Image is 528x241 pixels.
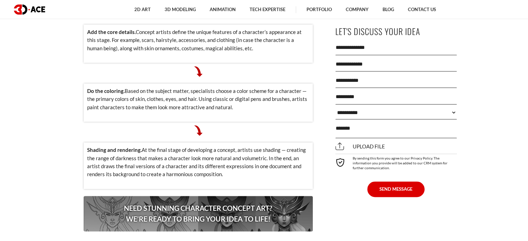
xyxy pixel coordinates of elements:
[367,182,425,197] button: SEND MESSAGE
[87,28,309,52] p: Concept artists define the unique features of a character’s appearance at this stage. For example...
[335,144,385,150] span: Upload file
[87,29,136,35] strong: Add the core details.
[335,24,457,40] p: Let's Discuss Your Idea
[193,66,203,77] img: Pointer
[87,147,142,153] strong: Shading and rendering.
[87,146,309,179] p: At the final stage of developing a concept, artists use shading — creating the range of darkness ...
[193,125,203,136] img: Pointer
[87,87,309,111] p: Based on the subject matter, specialists choose a color scheme for a character — the primary colo...
[335,154,457,171] div: By sending this form you agree to our Privacy Policy. The information you provide will be added t...
[14,5,45,15] img: logo dark
[84,196,313,231] a: Need stunning character concept art?We’re ready to bring your idea to life!
[87,88,125,94] strong: Do the coloring.
[84,196,313,231] p: Need stunning character concept art? We’re ready to bring your idea to life!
